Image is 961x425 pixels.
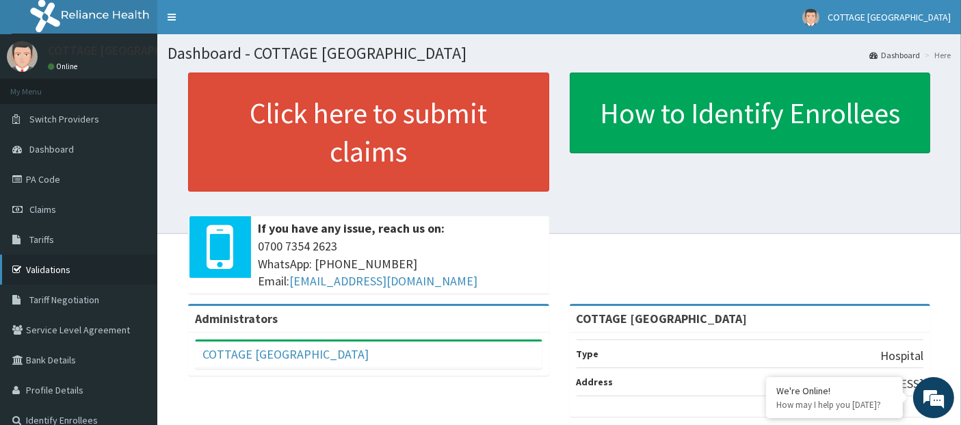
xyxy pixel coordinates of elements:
[29,143,74,155] span: Dashboard
[258,237,542,290] span: 0700 7354 2623 WhatsApp: [PHONE_NUMBER] Email:
[29,203,56,216] span: Claims
[48,62,81,71] a: Online
[921,49,951,61] li: Here
[289,273,477,289] a: [EMAIL_ADDRESS][DOMAIN_NAME]
[828,11,951,23] span: COTTAGE [GEOGRAPHIC_DATA]
[802,9,819,26] img: User Image
[202,346,369,362] a: COTTAGE [GEOGRAPHIC_DATA]
[258,220,445,236] b: If you have any issue, reach us on:
[7,41,38,72] img: User Image
[168,44,951,62] h1: Dashboard - COTTAGE [GEOGRAPHIC_DATA]
[817,375,923,393] p: [STREET_ADDRESS]
[577,376,614,388] b: Address
[577,348,599,360] b: Type
[776,399,893,411] p: How may I help you today?
[48,44,213,57] p: COTTAGE [GEOGRAPHIC_DATA]
[29,233,54,246] span: Tariffs
[29,294,99,306] span: Tariff Negotiation
[577,311,748,326] strong: COTTAGE [GEOGRAPHIC_DATA]
[188,73,549,192] a: Click here to submit claims
[29,113,99,125] span: Switch Providers
[195,311,278,326] b: Administrators
[776,385,893,397] div: We're Online!
[570,73,931,153] a: How to Identify Enrollees
[880,347,923,365] p: Hospital
[869,49,920,61] a: Dashboard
